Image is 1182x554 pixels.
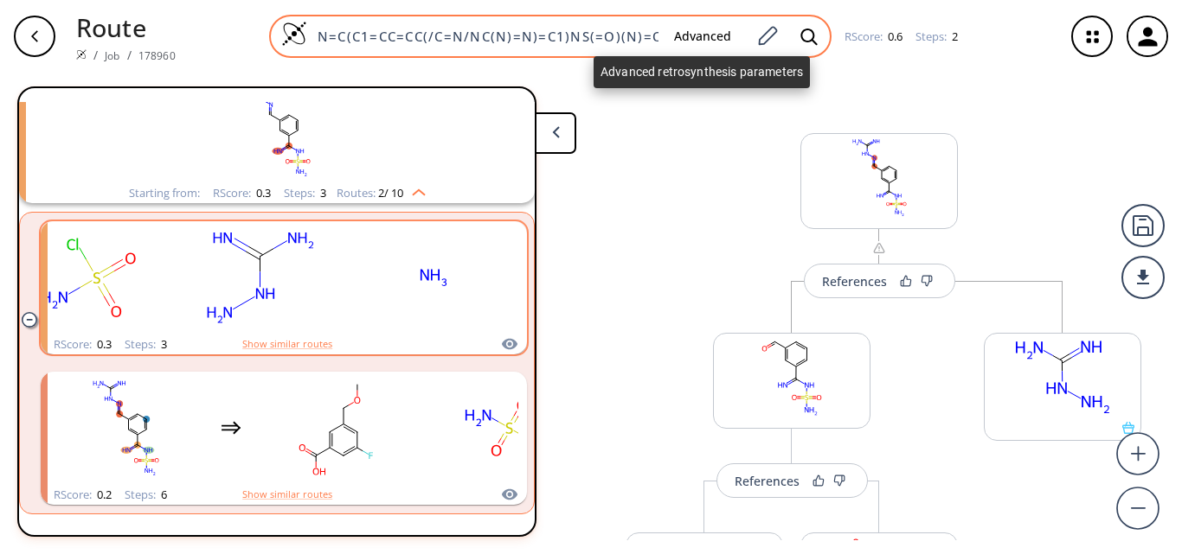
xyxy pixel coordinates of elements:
[804,264,955,298] button: References
[735,475,800,487] div: References
[10,224,165,332] svg: NS(=O)(=O)Cl
[284,188,326,199] div: Steps :
[378,188,403,199] span: 2 / 10
[94,336,112,352] span: 0.3
[76,49,87,60] img: Spaya logo
[242,336,332,352] button: Show similar routes
[885,29,903,44] span: 0.6
[714,334,870,422] svg: N=C(NS(N)(=O)=O)c1cccc(C=O)c1
[76,9,176,46] p: Route
[307,28,660,45] input: Enter SMILES
[403,182,426,196] img: Up
[242,487,332,502] button: Show similar routes
[183,224,338,332] svg: N=C(N)NN
[125,339,167,350] div: Steps :
[93,46,98,64] li: /
[213,188,271,199] div: RScore :
[594,56,810,88] div: Advanced retrosynthesis parameters
[915,31,958,42] div: Steps :
[872,241,886,255] img: warning
[158,487,167,502] span: 6
[716,463,868,498] button: References
[660,21,745,53] button: Advanced
[54,339,112,350] div: RScore :
[105,48,119,63] a: Job
[125,489,167,500] div: Steps :
[281,21,307,47] img: Logo Spaya
[158,336,167,352] span: 3
[52,75,502,183] svg: N=C(N)N/N=C/c1cccc(C(=N)NS(N)(=O)=O)c1
[48,374,203,482] svg: N=C(N)N/N=C/c1cccc(C(=N)NS(N)(=O)=O)c1
[254,185,271,201] span: 0.3
[822,276,887,287] div: References
[949,29,958,44] span: 2
[432,374,588,482] svg: NS(N)(=O)=O
[337,188,426,199] div: Routes:
[127,46,132,64] li: /
[801,134,957,222] svg: N=C(N)N/N=C/c1cccc(C(=N)NS(N)(=O)=O)c1
[318,185,326,201] span: 3
[94,487,112,502] span: 0.2
[259,374,414,482] svg: COCc1cc(F)cc(C(=O)O)c1
[54,489,112,500] div: RScore :
[138,48,176,63] a: 178960
[129,188,200,199] div: Starting from:
[985,334,1140,422] svg: N=C(N)NN
[356,224,511,332] svg: N
[845,31,903,42] div: RScore :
